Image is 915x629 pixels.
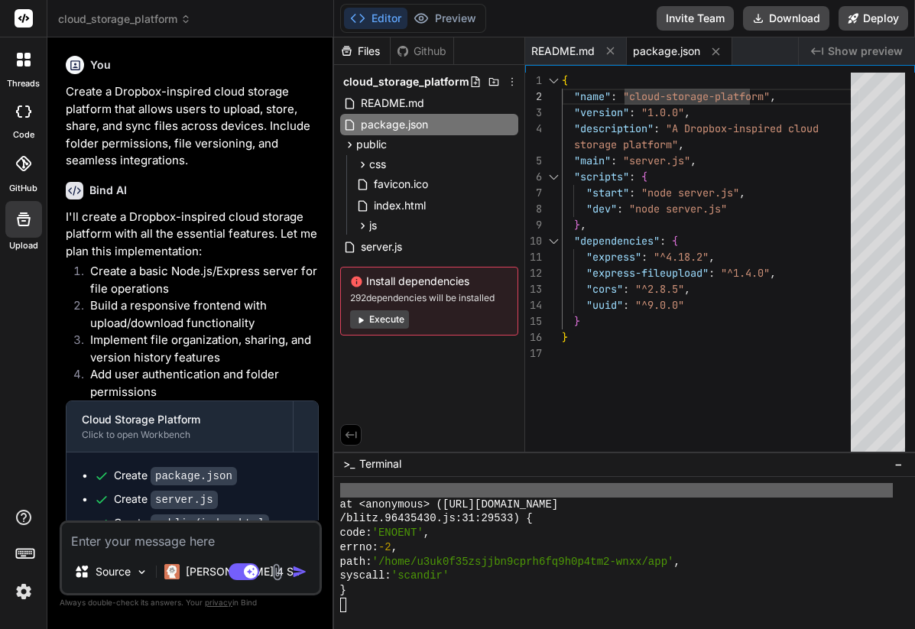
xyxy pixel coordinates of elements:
[334,44,390,59] div: Files
[359,456,401,472] span: Terminal
[13,128,34,141] label: code
[641,170,647,183] span: {
[743,6,829,31] button: Download
[623,298,629,312] span: :
[623,89,770,103] span: "cloud-storage-platform"
[586,202,617,216] span: "dev"
[89,183,127,198] h6: Bind AI
[378,540,391,555] span: -2
[369,218,377,233] span: js
[66,83,319,170] p: Create a Dropbox-inspired cloud storage platform that allows users to upload, store, share, and s...
[525,329,542,345] div: 16
[525,281,542,297] div: 13
[525,121,542,137] div: 4
[574,105,629,119] span: "version"
[586,282,623,296] span: "cors"
[372,555,674,569] span: '/home/u3uk0f35zsjjbn9cprh6fq9h0p4tm2-wnxx/app'
[586,266,709,280] span: "express-fileupload"
[525,153,542,169] div: 5
[344,8,407,29] button: Editor
[586,250,641,264] span: "express"
[525,265,542,281] div: 12
[623,282,629,296] span: :
[151,467,237,485] code: package.json
[525,297,542,313] div: 14
[574,234,660,248] span: "dependencies"
[574,122,654,135] span: "description"
[164,564,180,579] img: Claude 4 Sonnet
[641,250,647,264] span: :
[90,57,111,73] h6: You
[629,105,635,119] span: :
[531,44,595,59] span: README.md
[580,218,586,232] span: ,
[673,555,680,569] span: ,
[78,332,319,366] li: Implement file organization, sharing, and version history features
[635,298,684,312] span: "^9.0.0"
[343,456,355,472] span: >_
[611,89,617,103] span: :
[268,563,286,581] img: attachment
[340,511,533,526] span: /blitz.96435430.js:31:29533) {
[135,566,148,579] img: Pick Models
[574,314,580,328] span: }
[350,292,508,304] span: 292 dependencies will be installed
[690,154,696,167] span: ,
[660,234,666,248] span: :
[96,564,131,579] p: Source
[372,196,427,215] span: index.html
[739,186,745,199] span: ,
[82,412,277,427] div: Cloud Storage Platform
[574,89,611,103] span: "name"
[770,266,776,280] span: ,
[641,186,739,199] span: "node server.js"
[543,73,563,89] div: Click to collapse the range.
[292,564,307,579] img: icon
[78,366,319,400] li: Add user authentication and folder permissions
[340,498,559,512] span: at <anonymous> ([URL][DOMAIN_NAME]
[391,540,397,555] span: ,
[340,583,346,598] span: }
[356,137,387,152] span: public
[340,569,391,583] span: syscall:
[629,202,727,216] span: "node server.js"
[543,169,563,185] div: Click to collapse the range.
[391,569,449,583] span: 'scandir'
[543,233,563,249] div: Click to collapse the range.
[372,526,423,540] span: 'ENOENT'
[525,73,542,89] div: 1
[205,598,232,607] span: privacy
[891,452,906,476] button: −
[114,515,269,531] div: Create
[186,564,300,579] p: [PERSON_NAME] 4 S..
[66,209,319,261] p: I'll create a Dropbox-inspired cloud storage platform with all the essential features. Let me pla...
[78,297,319,332] li: Build a responsive frontend with upload/download functionality
[60,595,322,610] p: Always double-check its answers. Your in Bind
[11,579,37,605] img: settings
[340,540,378,555] span: errno:
[350,274,508,289] span: Install dependencies
[525,249,542,265] div: 11
[525,217,542,233] div: 9
[770,89,776,103] span: ,
[525,313,542,329] div: 15
[343,74,469,89] span: cloud_storage_platform
[839,6,908,31] button: Deploy
[828,44,903,59] span: Show preview
[151,514,269,533] code: public/index.html
[684,105,690,119] span: ,
[629,186,635,199] span: :
[525,169,542,185] div: 6
[340,526,372,540] span: code:
[9,182,37,195] label: GitHub
[894,456,903,472] span: −
[574,154,611,167] span: "main"
[340,555,372,569] span: path:
[82,429,277,441] div: Click to open Workbench
[369,157,386,172] span: css
[678,138,684,151] span: ,
[684,282,690,296] span: ,
[67,401,293,452] button: Cloud Storage PlatformClick to open Workbench
[641,105,684,119] span: "1.0.0"
[672,234,678,248] span: {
